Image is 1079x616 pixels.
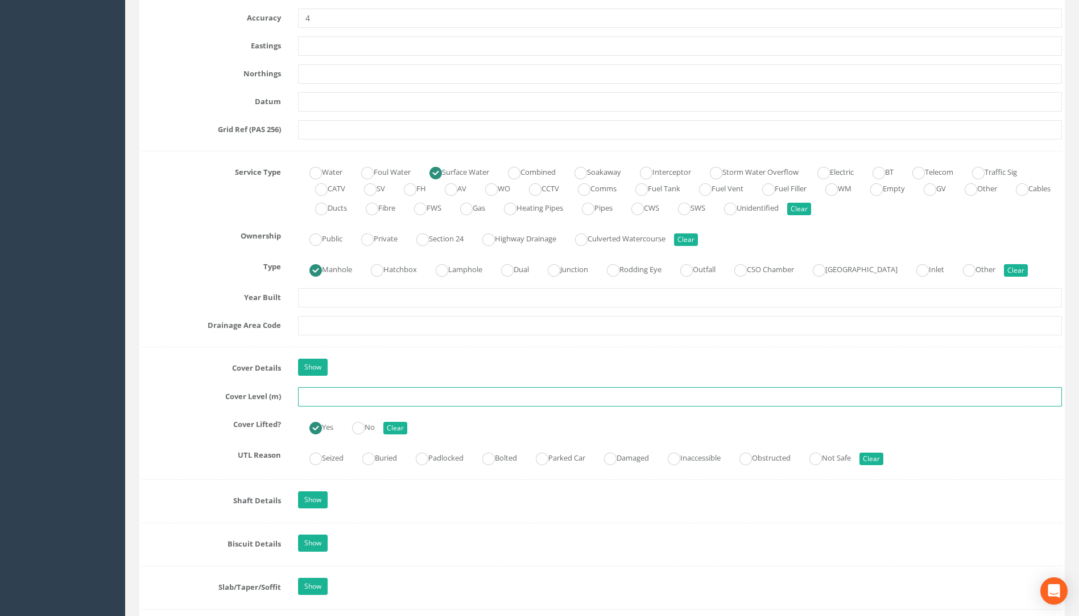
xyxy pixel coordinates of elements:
button: Clear [383,422,407,434]
label: Ducts [304,199,347,215]
label: Heating Pipes [493,199,563,215]
label: Northings [134,64,290,79]
label: Telecom [901,163,953,179]
label: Fuel Vent [688,179,743,196]
label: Not Safe [798,449,851,465]
label: FH [392,179,426,196]
label: AV [433,179,466,196]
label: Section 24 [405,229,464,246]
label: Service Type [134,163,290,178]
label: BT [861,163,894,179]
label: Padlocked [404,449,464,465]
label: Unidentified [713,199,779,215]
a: Show [298,359,328,376]
label: Fibre [354,199,395,215]
label: CWS [620,199,659,215]
label: WM [814,179,851,196]
label: Cover Lifted? [134,415,290,430]
label: Damaged [593,449,649,465]
button: Clear [1004,264,1028,277]
label: GV [912,179,946,196]
label: Pipes [570,199,613,215]
button: Clear [787,203,811,215]
label: Highway Drainage [471,229,556,246]
label: Rodding Eye [596,260,662,277]
label: CSO Chamber [723,260,794,277]
label: Yes [298,418,333,434]
label: Accuracy [134,9,290,23]
label: Cover Details [134,359,290,373]
label: Fuel Filler [751,179,807,196]
label: Other [953,179,997,196]
label: Cover Level (m) [134,387,290,402]
label: No [341,418,375,434]
label: CCTV [518,179,559,196]
label: Comms [567,179,617,196]
label: Seized [298,449,344,465]
a: Show [298,578,328,595]
label: SV [353,179,385,196]
label: Junction [536,260,588,277]
label: Soakaway [563,163,621,179]
label: Hatchbox [359,260,417,277]
label: Obstructed [728,449,791,465]
label: Foul Water [350,163,411,179]
label: Surface Water [418,163,489,179]
label: Inlet [905,260,944,277]
label: Shaft Details [134,491,290,506]
label: Water [298,163,342,179]
label: Grid Ref (PAS 256) [134,120,290,135]
label: WO [474,179,510,196]
label: CATV [304,179,345,196]
a: Show [298,491,328,508]
label: SWS [667,199,705,215]
label: Manhole [298,260,352,277]
label: Type [134,257,290,272]
label: Parked Car [524,449,585,465]
label: Inaccessible [656,449,721,465]
label: Datum [134,92,290,107]
label: Ownership [134,227,290,241]
label: Drainage Area Code [134,316,290,331]
label: Outfall [669,260,716,277]
label: Lamphole [424,260,482,277]
a: Show [298,535,328,552]
label: Slab/Taper/Soffit [134,578,290,593]
label: Eastings [134,36,290,51]
label: Electric [806,163,854,179]
label: Other [952,260,995,277]
label: Empty [859,179,905,196]
button: Clear [674,233,698,246]
label: Combined [497,163,556,179]
label: Bolted [471,449,517,465]
label: Gas [449,199,485,215]
label: Culverted Watercourse [564,229,665,246]
label: Storm Water Overflow [698,163,799,179]
label: Year Built [134,288,290,303]
label: Fuel Tank [624,179,680,196]
label: Biscuit Details [134,535,290,549]
label: [GEOGRAPHIC_DATA] [801,260,898,277]
label: Cables [1004,179,1051,196]
label: Buried [351,449,397,465]
label: Interceptor [629,163,691,179]
label: FWS [403,199,441,215]
label: Dual [490,260,529,277]
label: Private [350,229,398,246]
div: Open Intercom Messenger [1040,577,1068,605]
label: Traffic Sig [961,163,1017,179]
label: Public [298,229,342,246]
label: UTL Reason [134,446,290,461]
button: Clear [859,453,883,465]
